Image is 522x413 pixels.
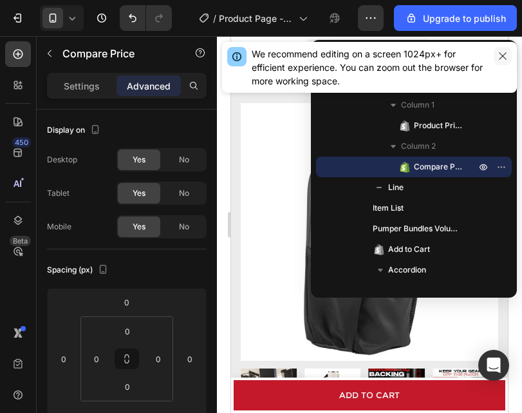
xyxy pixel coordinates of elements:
[64,79,100,93] p: Settings
[47,221,71,233] div: Mobile
[373,202,404,215] span: Item List
[414,119,463,132] span: Product Price
[120,5,172,31] div: Undo/Redo
[115,322,140,341] input: 0px
[87,349,106,369] input: 0px
[388,264,426,276] span: Accordion
[388,243,430,256] span: Add to Cart
[219,12,294,25] span: Product Page - [DATE] 10:42:20
[179,221,189,233] span: No
[62,46,172,61] p: Compare Price
[179,154,189,166] span: No
[149,349,168,369] input: 0px
[127,79,171,93] p: Advanced
[133,187,145,199] span: Yes
[401,140,436,153] span: Column 2
[405,12,506,25] div: Upgrade to publish
[133,154,145,166] span: Yes
[12,137,31,148] div: 450
[478,350,509,381] div: Open Intercom Messenger
[10,236,31,246] div: Beta
[114,293,140,312] input: 0
[133,221,145,233] span: Yes
[54,349,73,369] input: 0
[47,154,77,166] div: Desktop
[231,36,508,413] iframe: Design area
[213,12,216,25] span: /
[394,5,517,31] button: Upgrade to publish
[414,160,463,173] span: Compare Price
[47,187,70,199] div: Tablet
[388,181,404,194] span: Line
[179,187,189,199] span: No
[115,377,140,396] input: 0px
[47,262,111,279] div: Spacing (px)
[401,99,434,111] span: Column 1
[47,122,103,139] div: Display on
[180,349,200,369] input: 0
[373,222,463,235] span: Pumper Bundles Volume Discount
[252,47,489,88] div: We recommend editing on a screen 1024px+ for efficient experience. You can zoom out the browser f...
